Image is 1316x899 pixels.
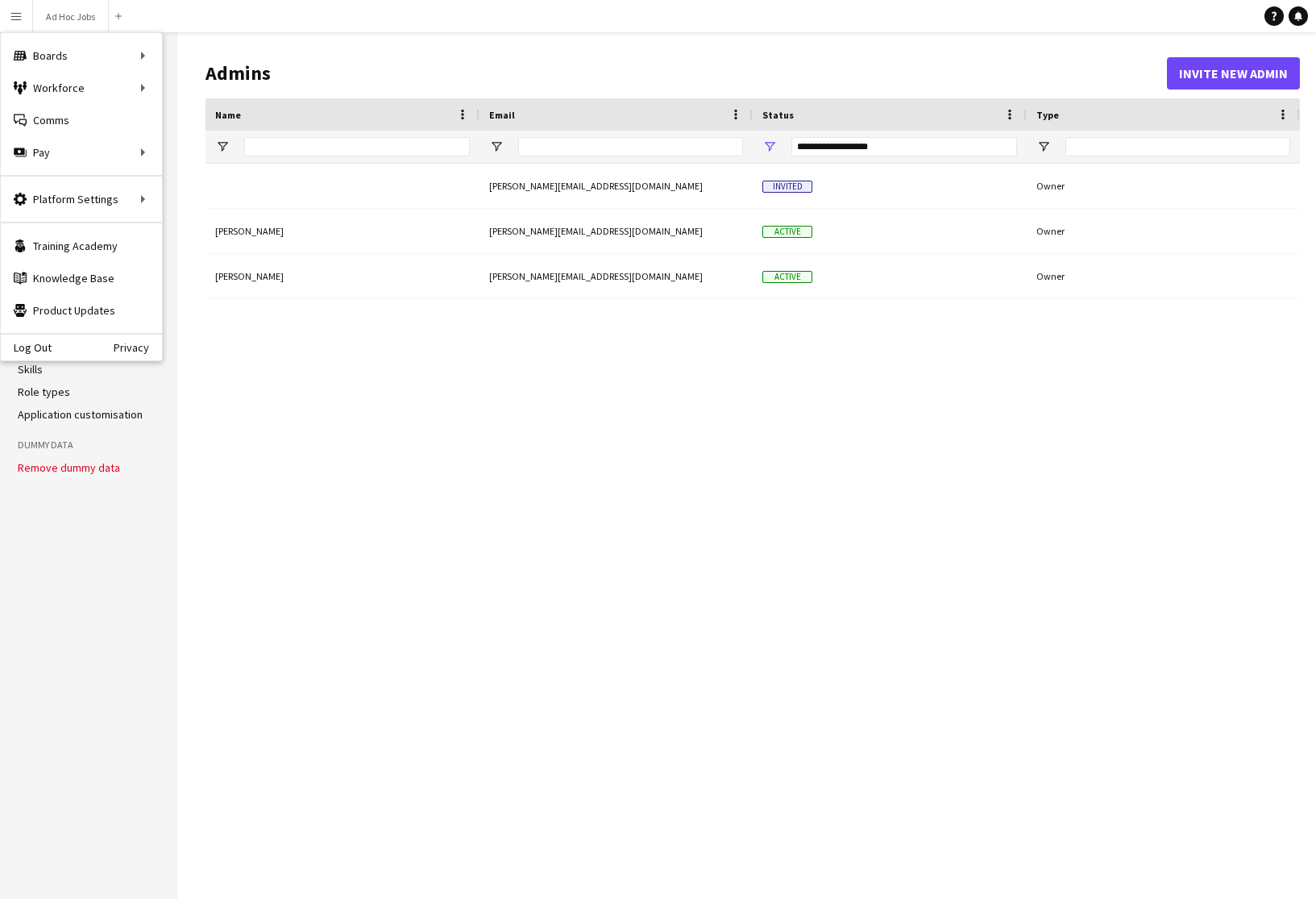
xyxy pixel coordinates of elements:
button: Invite new admin [1167,57,1300,89]
a: Privacy [114,341,162,354]
div: [PERSON_NAME] [205,209,479,253]
span: Invited [762,181,812,193]
button: Remove dummy data [18,461,120,474]
a: Application customisation [18,407,143,422]
div: Pay [1,136,162,169]
button: Open Filter Menu [762,139,777,154]
button: Open Filter Menu [215,139,230,154]
div: [PERSON_NAME][EMAIL_ADDRESS][DOMAIN_NAME] [479,164,753,208]
button: Open Filter Menu [489,139,504,154]
input: Name Filter Input [244,137,470,156]
button: Ad Hoc Jobs [33,1,109,32]
a: Log Out [1,341,52,354]
div: [PERSON_NAME] [205,254,479,298]
div: Workforce [1,72,162,104]
span: Name [215,109,241,121]
span: Active [762,271,812,283]
a: Role types [18,385,70,399]
a: Skills [18,362,43,377]
div: Platform Settings [1,183,162,215]
h1: Admins [205,61,1167,85]
div: Owner [1027,209,1300,253]
a: Training Academy [1,230,162,262]
div: Owner [1027,254,1300,298]
span: Status [762,109,794,121]
span: Type [1036,109,1059,121]
div: [PERSON_NAME][EMAIL_ADDRESS][DOMAIN_NAME] [479,254,753,298]
input: Email Filter Input [518,137,743,156]
button: Open Filter Menu [1036,139,1051,154]
input: Type Filter Input [1065,137,1290,156]
div: Boards [1,40,162,72]
div: Owner [1027,164,1300,208]
h3: Dummy Data [18,438,160,452]
div: [PERSON_NAME][EMAIL_ADDRESS][DOMAIN_NAME] [479,209,753,253]
span: Email [489,109,515,121]
a: Knowledge Base [1,262,162,294]
a: Comms [1,104,162,136]
span: Active [762,226,812,238]
a: Product Updates [1,294,162,327]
